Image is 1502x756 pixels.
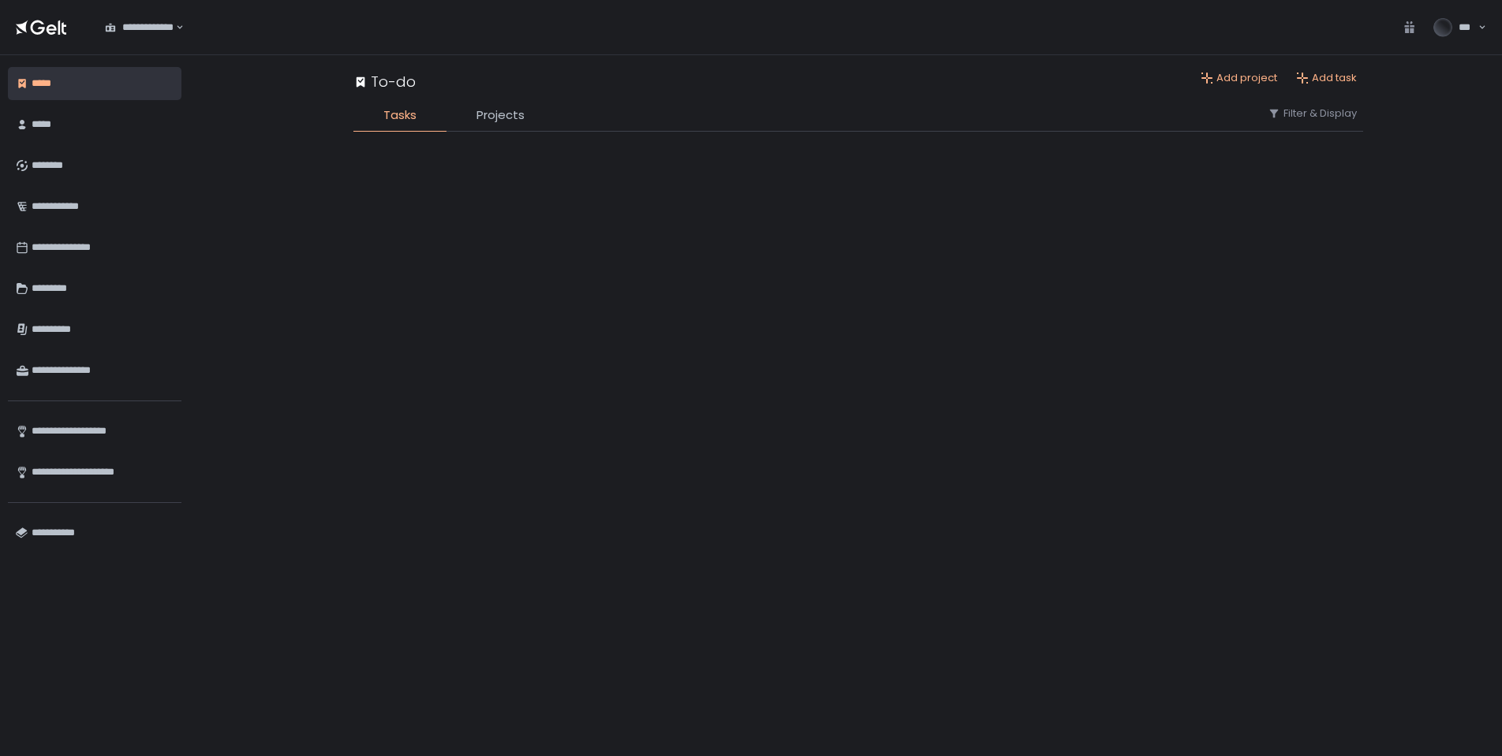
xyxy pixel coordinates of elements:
[95,11,184,44] div: Search for option
[383,106,417,125] span: Tasks
[1268,106,1357,121] button: Filter & Display
[1201,71,1277,85] button: Add project
[353,71,416,92] div: To-do
[476,106,525,125] span: Projects
[1296,71,1357,85] button: Add task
